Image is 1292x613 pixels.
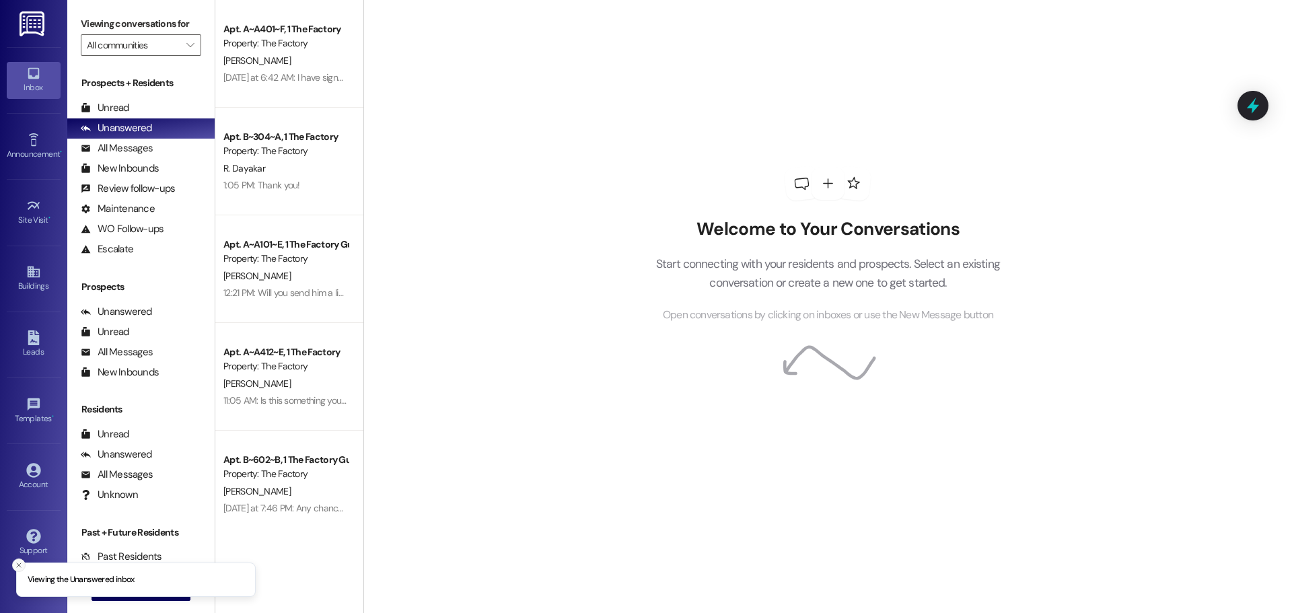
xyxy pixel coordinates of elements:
[7,62,61,98] a: Inbox
[223,71,544,83] div: [DATE] at 6:42 AM: I have signed the free rent document and that charge is not off.
[223,502,580,514] div: [DATE] at 7:46 PM: Any chance these reminder text messages can get sent at NOT 12:15am?
[223,485,291,497] span: [PERSON_NAME]
[223,238,348,252] div: Apt. A~A101~E, 1 The Factory Guarantors
[223,270,291,282] span: [PERSON_NAME]
[7,525,61,561] a: Support
[81,242,133,256] div: Escalate
[635,254,1020,293] p: Start connecting with your residents and prospects. Select an existing conversation or create a n...
[7,459,61,495] a: Account
[20,11,47,36] img: ResiDesk Logo
[186,40,194,50] i: 
[67,526,215,540] div: Past + Future Residents
[223,345,348,359] div: Apt. A~A412~E, 1 The Factory
[81,182,175,196] div: Review follow-ups
[223,467,348,481] div: Property: The Factory
[67,76,215,90] div: Prospects + Residents
[81,427,129,441] div: Unread
[81,365,159,380] div: New Inbounds
[60,147,62,157] span: •
[48,213,50,223] span: •
[223,377,291,390] span: [PERSON_NAME]
[67,402,215,417] div: Residents
[28,574,135,586] p: Viewing the Unanswered inbox
[81,345,153,359] div: All Messages
[223,453,348,467] div: Apt. B~602~B, 1 The Factory Guarantors
[81,101,129,115] div: Unread
[52,412,54,421] span: •
[223,36,348,50] div: Property: The Factory
[81,325,129,339] div: Unread
[81,141,153,155] div: All Messages
[81,468,153,482] div: All Messages
[87,34,180,56] input: All communities
[223,252,348,266] div: Property: The Factory
[81,305,152,319] div: Unanswered
[67,280,215,294] div: Prospects
[81,222,164,236] div: WO Follow-ups
[7,393,61,429] a: Templates •
[12,558,26,572] button: Close toast
[81,202,155,216] div: Maintenance
[81,447,152,462] div: Unanswered
[223,394,595,406] div: 11:05 AM: Is this something you guys can fix without charging [DEMOGRAPHIC_DATA] residents?
[223,144,348,158] div: Property: The Factory
[663,307,993,324] span: Open conversations by clicking on inboxes or use the New Message button
[223,130,348,144] div: Apt. B~304~A, 1 The Factory
[7,194,61,231] a: Site Visit •
[81,161,159,176] div: New Inbounds
[223,359,348,373] div: Property: The Factory
[223,162,265,174] span: R. Dayakar
[223,22,348,36] div: Apt. A~A401~F, 1 The Factory
[81,488,138,502] div: Unknown
[223,287,421,299] div: 12:21 PM: Will you send him a link for the new lease?
[635,219,1020,240] h2: Welcome to Your Conversations
[223,179,300,191] div: 1:05 PM: Thank you!
[81,121,152,135] div: Unanswered
[7,260,61,297] a: Buildings
[7,326,61,363] a: Leads
[81,13,201,34] label: Viewing conversations for
[223,55,291,67] span: [PERSON_NAME]
[81,550,162,564] div: Past Residents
